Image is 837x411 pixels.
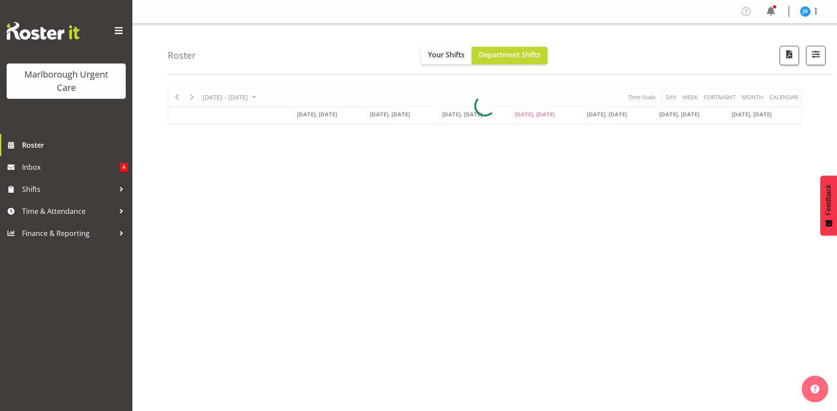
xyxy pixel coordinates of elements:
[472,47,548,64] button: Department Shifts
[479,50,540,60] span: Department Shifts
[811,385,819,393] img: help-xxl-2.png
[120,163,128,172] span: 4
[22,205,115,218] span: Time & Attendance
[780,46,799,65] button: Download a PDF of the roster according to the set date range.
[22,183,115,196] span: Shifts
[820,176,837,235] button: Feedback - Show survey
[806,46,826,65] button: Filter Shifts
[825,184,833,215] span: Feedback
[15,68,117,94] div: Marlborough Urgent Care
[421,47,472,64] button: Your Shifts
[428,50,465,60] span: Your Shifts
[7,22,79,40] img: Rosterit website logo
[22,227,115,240] span: Finance & Reporting
[800,6,811,17] img: josephine-godinez11850.jpg
[22,138,128,152] span: Roster
[22,161,120,174] span: Inbox
[168,50,196,60] h4: Roster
